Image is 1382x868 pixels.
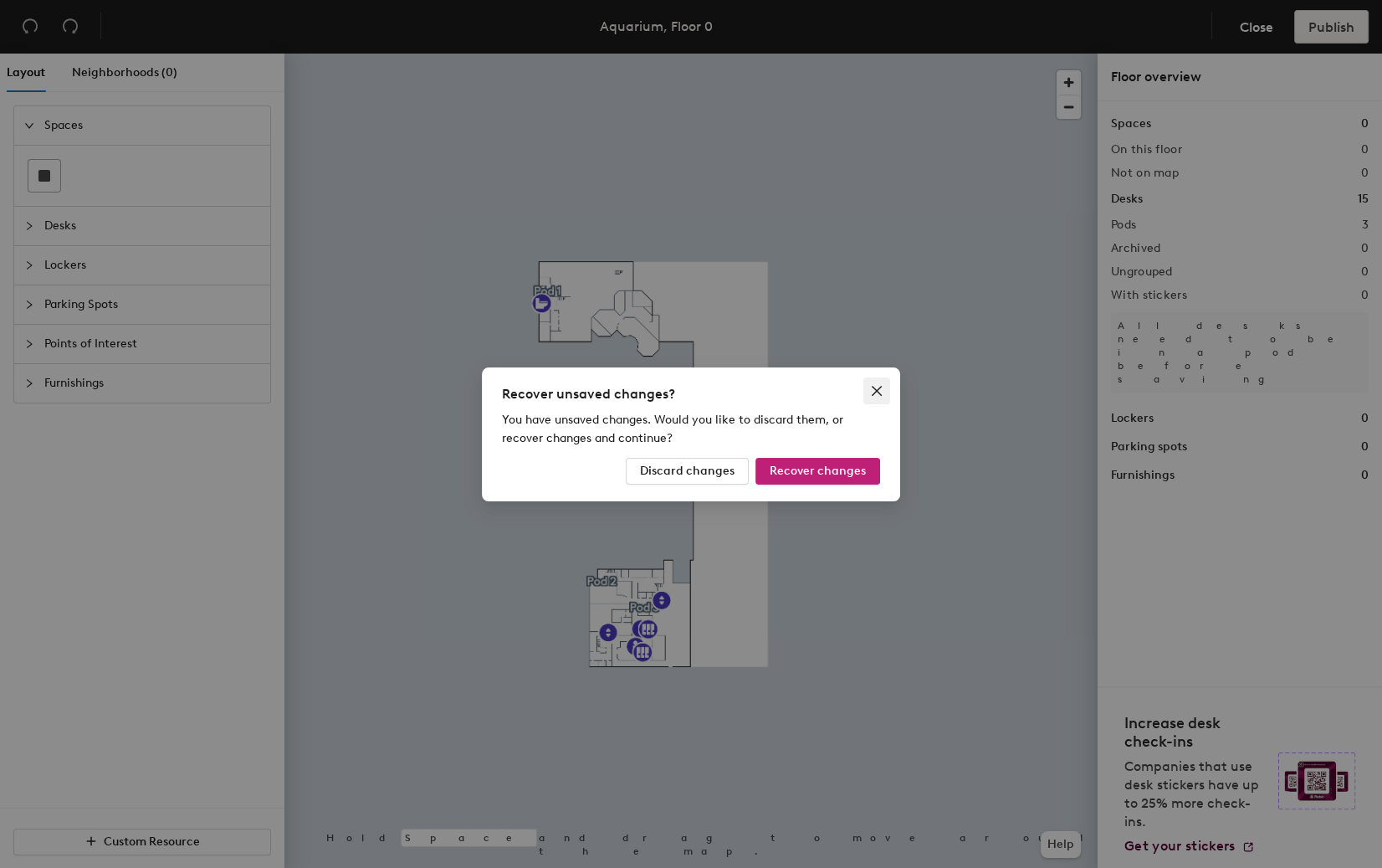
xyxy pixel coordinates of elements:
span: close [870,384,883,398]
span: Close [863,384,890,398]
button: Close [863,378,890,404]
div: Recover unsaved changes? [502,384,880,404]
button: Recover changes [755,458,880,485]
span: You have unsaved changes. Would you like to discard them, or recover changes and continue? [502,413,843,445]
span: Recover changes [770,464,866,478]
button: Discard changes [626,458,749,485]
span: Discard changes [640,464,735,478]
